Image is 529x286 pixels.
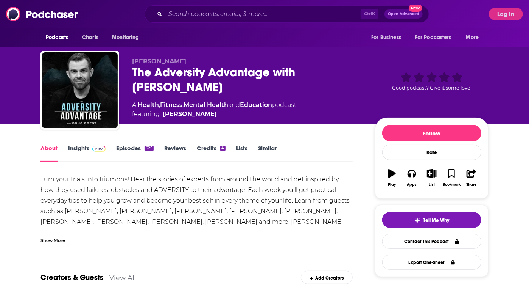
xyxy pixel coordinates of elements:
[388,182,396,187] div: Play
[466,32,479,43] span: More
[145,146,154,151] div: 625
[388,12,419,16] span: Open Advanced
[489,8,523,20] button: Log In
[182,101,184,108] span: ,
[382,125,481,141] button: Follow
[382,234,481,249] a: Contact This Podcast
[301,271,353,284] div: Add Creators
[40,30,78,45] button: open menu
[414,217,420,223] img: tell me why sparkle
[132,110,296,119] span: featuring
[6,7,79,21] img: Podchaser - Follow, Share and Rate Podcasts
[361,9,378,19] span: Ctrl K
[228,101,240,108] span: and
[82,32,98,43] span: Charts
[165,8,361,20] input: Search podcasts, credits, & more...
[442,164,461,192] button: Bookmark
[197,145,225,162] a: Credits4
[371,32,401,43] span: For Business
[410,30,462,45] button: open menu
[384,9,423,19] button: Open AdvancedNew
[392,85,471,91] span: Good podcast? Give it some love!
[382,145,481,160] div: Rate
[402,164,422,192] button: Apps
[382,212,481,228] button: tell me why sparkleTell Me Why
[461,30,489,45] button: open menu
[258,145,277,162] a: Similar
[382,255,481,270] button: Export One-Sheet
[109,273,136,281] a: View All
[429,182,435,187] div: List
[236,145,247,162] a: Lists
[77,30,103,45] a: Charts
[423,217,450,223] span: Tell Me Why
[159,101,160,108] span: ,
[443,182,461,187] div: Bookmark
[240,101,272,108] a: Education
[415,32,451,43] span: For Podcasters
[375,58,489,105] div: Good podcast? Give it some love!
[92,146,106,152] img: Podchaser Pro
[409,5,422,12] span: New
[160,101,182,108] a: Fitness
[132,101,296,119] div: A podcast
[145,5,429,23] div: Search podcasts, credits, & more...
[138,101,159,108] a: Health
[46,32,68,43] span: Podcasts
[220,146,225,151] div: 4
[163,110,217,119] a: Doug Bopst
[40,145,58,162] a: About
[107,30,149,45] button: open menu
[366,30,411,45] button: open menu
[466,182,476,187] div: Share
[112,32,139,43] span: Monitoring
[132,58,186,65] span: [PERSON_NAME]
[407,182,417,187] div: Apps
[382,164,402,192] button: Play
[40,174,353,248] div: Turn your trials into triumphs! Hear the stories of experts from around the world and get inspire...
[164,145,186,162] a: Reviews
[422,164,442,192] button: List
[184,101,228,108] a: Mental Health
[42,52,118,128] img: The Adversity Advantage with Doug Bopst
[116,145,154,162] a: Episodes625
[462,164,481,192] button: Share
[40,273,103,282] a: Creators & Guests
[68,145,106,162] a: InsightsPodchaser Pro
